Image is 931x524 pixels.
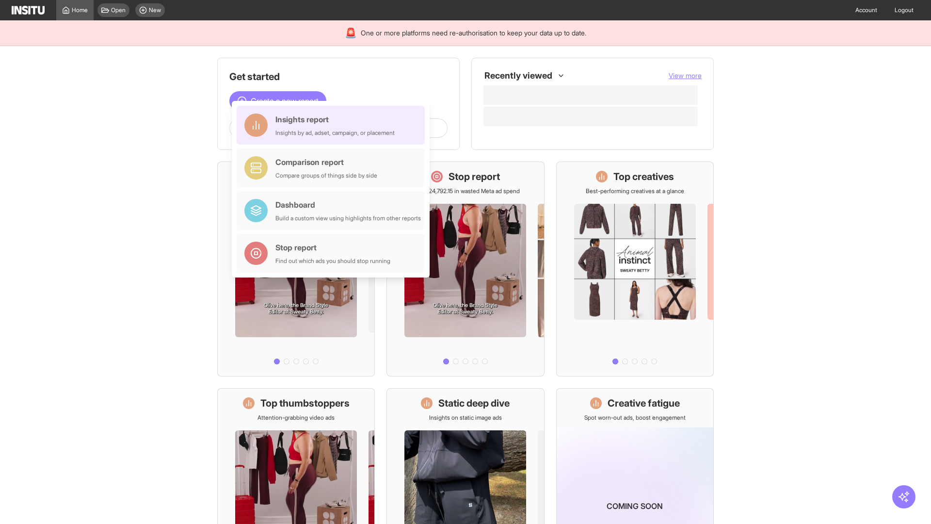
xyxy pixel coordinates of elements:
span: Home [72,6,88,14]
h1: Top creatives [613,170,674,183]
div: Compare groups of things side by side [275,172,377,180]
h1: Static deep dive [438,396,510,410]
div: Comparison report [275,156,377,168]
p: Save £24,792.15 in wasted Meta ad spend [411,187,520,195]
button: View more [669,71,702,81]
p: Attention-grabbing video ads [257,414,335,422]
div: Find out which ads you should stop running [275,257,390,265]
h1: Top thumbstoppers [260,396,350,410]
div: Stop report [275,242,390,253]
img: Logo [12,6,45,15]
div: Insights by ad, adset, campaign, or placement [275,129,395,137]
div: 🚨 [345,26,357,40]
div: Dashboard [275,199,421,211]
h1: Stop report [449,170,500,183]
span: Create a new report [251,95,319,107]
a: Stop reportSave £24,792.15 in wasted Meta ad spend [386,162,544,377]
span: Open [111,6,126,14]
h1: Get started [229,70,448,83]
span: New [149,6,161,14]
div: Build a custom view using highlights from other reports [275,214,421,222]
div: Insights report [275,114,395,125]
p: Best-performing creatives at a glance [586,187,684,195]
button: Create a new report [229,91,326,111]
p: Insights on static image ads [429,414,502,422]
a: Top creativesBest-performing creatives at a glance [556,162,714,377]
span: One or more platforms need re-authorisation to keep your data up to date. [361,28,586,38]
a: What's live nowSee all active ads instantly [217,162,375,377]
